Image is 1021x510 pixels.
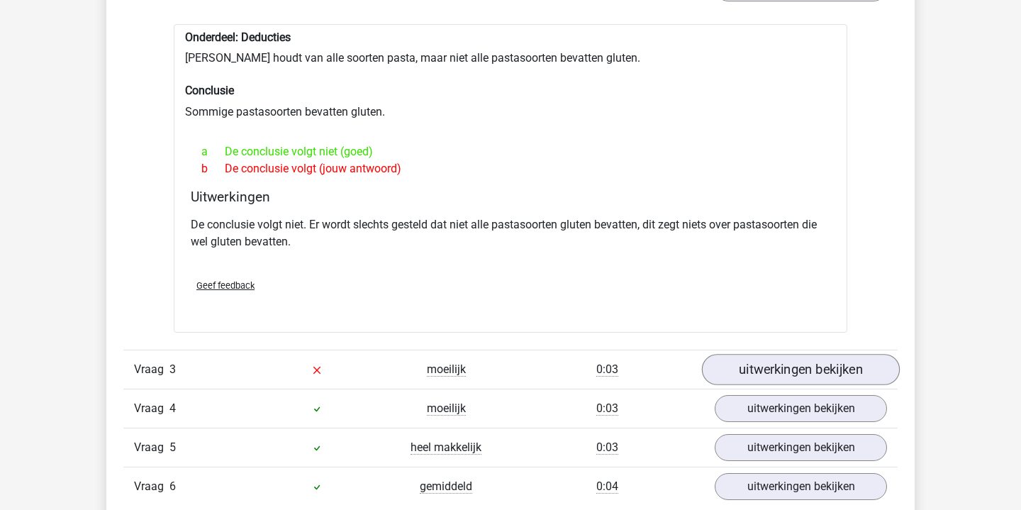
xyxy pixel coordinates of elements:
[596,362,618,377] span: 0:03
[715,395,887,422] a: uitwerkingen bekijken
[191,160,830,177] div: De conclusie volgt (jouw antwoord)
[169,401,176,415] span: 4
[715,434,887,461] a: uitwerkingen bekijken
[169,440,176,454] span: 5
[169,362,176,376] span: 3
[134,400,169,417] span: Vraag
[420,479,472,494] span: gemiddeld
[411,440,481,455] span: heel makkelijk
[201,143,225,160] span: a
[174,24,847,333] div: [PERSON_NAME] houdt van alle soorten pasta, maar niet alle pastasoorten bevatten gluten. Sommige ...
[191,189,830,205] h4: Uitwerkingen
[185,31,836,44] h6: Onderdeel: Deducties
[201,160,225,177] span: b
[702,354,900,385] a: uitwerkingen bekijken
[596,440,618,455] span: 0:03
[427,362,466,377] span: moeilijk
[134,439,169,456] span: Vraag
[185,84,836,97] h6: Conclusie
[715,473,887,500] a: uitwerkingen bekijken
[191,143,830,160] div: De conclusie volgt niet (goed)
[169,479,176,493] span: 6
[596,401,618,416] span: 0:03
[196,280,255,291] span: Geef feedback
[427,401,466,416] span: moeilijk
[134,478,169,495] span: Vraag
[134,361,169,378] span: Vraag
[191,216,830,250] p: De conclusie volgt niet. Er wordt slechts gesteld dat niet alle pastasoorten gluten bevatten, dit...
[596,479,618,494] span: 0:04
